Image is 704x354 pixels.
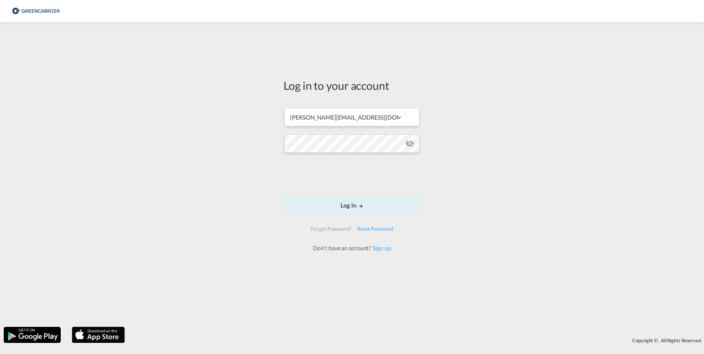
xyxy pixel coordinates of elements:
md-icon: icon-eye-off [405,139,414,148]
div: Forgot Password? [308,222,354,236]
a: Sign up [371,244,391,251]
div: Log in to your account [284,78,420,93]
div: Reset Password [355,222,396,236]
img: 8cf206808afe11efa76fcd1e3d746489.png [11,3,61,20]
input: Enter email/phone number [284,108,419,126]
div: Don't have an account? [305,244,399,252]
img: google.png [3,326,61,344]
button: LOGIN [284,196,420,215]
img: apple.png [71,326,126,344]
iframe: reCAPTCHA [296,160,408,189]
div: Copyright © . All Rights Reserved [129,334,704,347]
